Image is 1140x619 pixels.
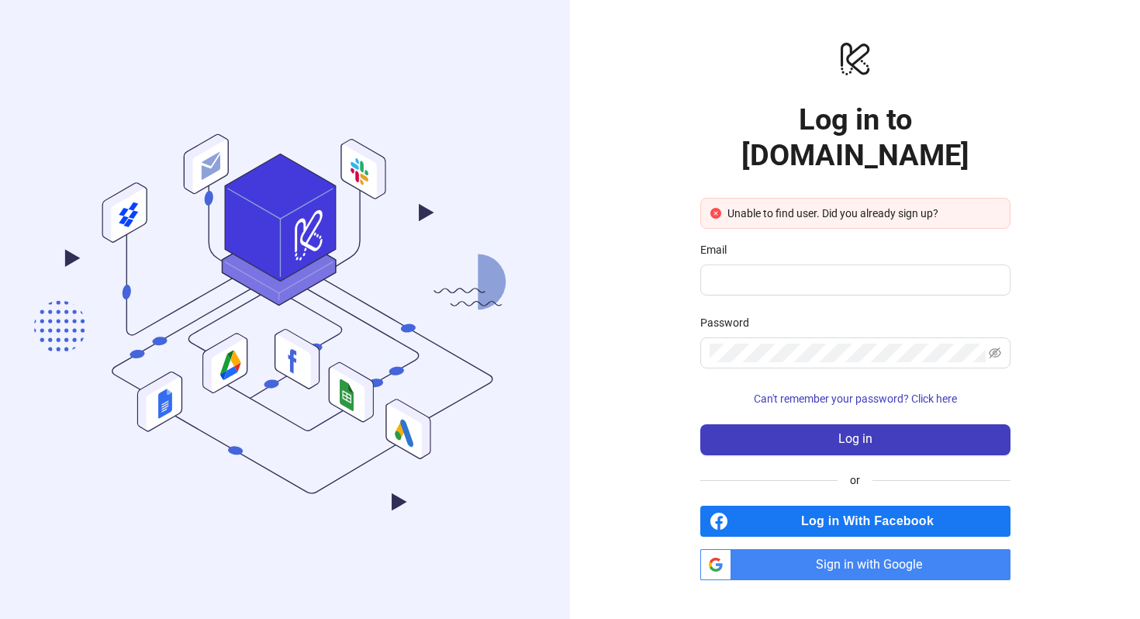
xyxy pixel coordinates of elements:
div: Unable to find user. Did you already sign up? [727,205,1000,222]
span: Sign in with Google [738,549,1010,580]
a: Log in With Facebook [700,506,1010,537]
a: Can't remember your password? Click here [700,392,1010,405]
label: Password [700,314,759,331]
span: or [838,472,872,489]
label: Email [700,241,737,258]
span: Log in With Facebook [734,506,1010,537]
h1: Log in to [DOMAIN_NAME] [700,102,1010,173]
span: eye-invisible [989,347,1001,359]
a: Sign in with Google [700,549,1010,580]
span: Log in [838,432,872,446]
button: Log in [700,424,1010,455]
span: close-circle [710,208,721,219]
span: Can't remember your password? Click here [754,392,957,405]
input: Email [710,271,998,289]
button: Can't remember your password? Click here [700,387,1010,412]
input: Password [710,344,986,362]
